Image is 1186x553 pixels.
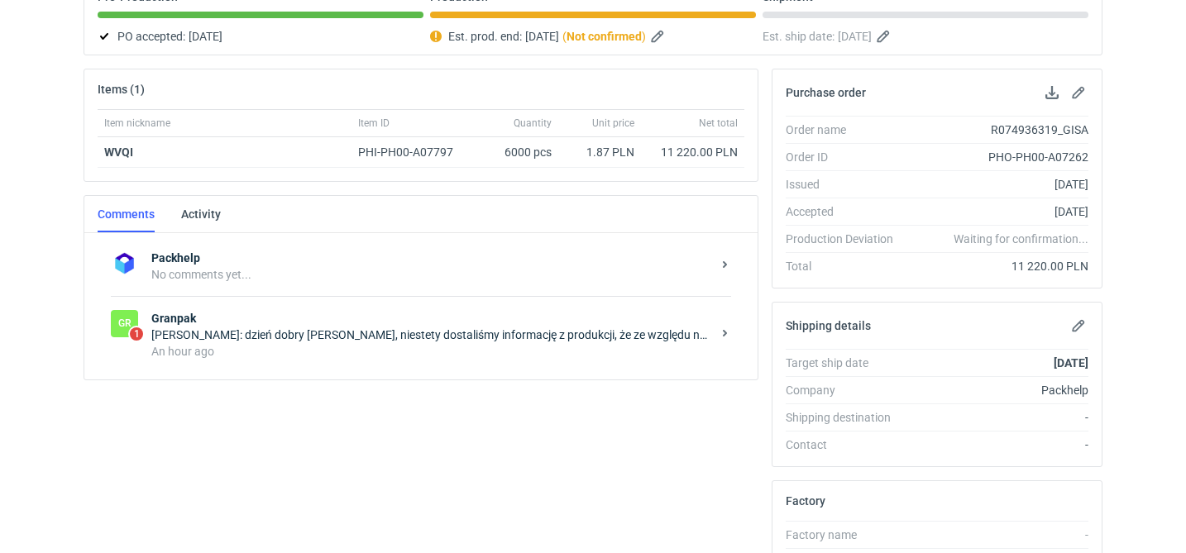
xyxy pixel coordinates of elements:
[1054,356,1088,369] strong: [DATE]
[565,144,634,160] div: 1.87 PLN
[98,26,423,46] div: PO accepted:
[906,176,1088,193] div: [DATE]
[763,26,1088,46] div: Est. ship date:
[649,26,669,46] button: Edit estimated production end date
[358,117,390,130] span: Item ID
[875,26,895,46] button: Edit estimated shipping date
[562,30,567,43] em: (
[151,343,711,360] div: An hour ago
[786,258,906,274] div: Total
[786,355,906,371] div: Target ship date
[358,144,469,160] div: PHI-PH00-A07797
[514,117,552,130] span: Quantity
[786,149,906,165] div: Order ID
[786,203,906,220] div: Accepted
[906,436,1088,453] div: -
[104,117,170,130] span: Item nickname
[98,196,155,232] a: Comments
[151,250,711,266] strong: Packhelp
[111,310,138,337] figcaption: Gr
[954,231,1088,247] em: Waiting for confirmation...
[592,117,634,130] span: Unit price
[181,196,221,232] a: Activity
[151,310,711,327] strong: Granpak
[642,30,646,43] em: )
[525,26,559,46] span: [DATE]
[111,310,138,337] div: Granpak
[699,117,738,130] span: Net total
[98,83,145,96] h2: Items (1)
[1069,316,1088,336] button: Edit shipping details
[906,382,1088,398] div: Packhelp
[906,203,1088,220] div: [DATE]
[1042,83,1062,102] button: Download PO
[1069,83,1088,102] button: Edit purchase order
[786,527,906,543] div: Factory name
[906,149,1088,165] div: PHO-PH00-A07262
[786,409,906,426] div: Shipping destination
[189,26,222,46] span: [DATE]
[786,86,866,99] h2: Purchase order
[786,231,906,247] div: Production Deviation
[430,26,756,46] div: Est. prod. end:
[906,258,1088,274] div: 11 220.00 PLN
[838,26,872,46] span: [DATE]
[567,30,642,43] strong: Not confirmed
[130,327,143,341] span: 1
[786,494,825,508] h2: Factory
[786,319,871,332] h2: Shipping details
[786,176,906,193] div: Issued
[906,122,1088,138] div: R074936319_GISA
[786,436,906,453] div: Contact
[476,137,558,168] div: 6000 pcs
[151,327,711,343] div: [PERSON_NAME]: dzień dobry [PERSON_NAME], niestety dostaliśmy informację z produkcji, że ze wzglę...
[786,122,906,138] div: Order name
[648,144,738,160] div: 11 220.00 PLN
[786,382,906,398] div: Company
[151,266,711,283] div: No comments yet...
[906,409,1088,426] div: -
[111,250,138,277] img: Packhelp
[104,145,133,159] a: WVQI
[906,527,1088,543] div: -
